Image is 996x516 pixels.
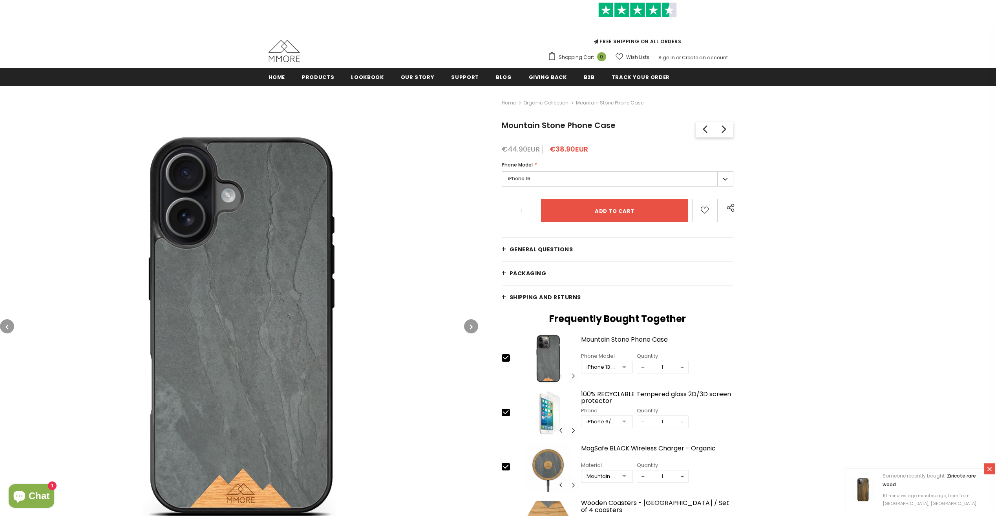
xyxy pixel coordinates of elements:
[269,68,285,86] a: Home
[502,171,734,187] label: iPhone 16
[351,68,384,86] a: Lookbook
[548,51,610,63] a: Shopping Cart 0
[548,17,728,38] iframe: Customer reviews powered by Trustpilot
[682,54,728,61] a: Create an account
[612,73,670,81] span: Track your order
[451,73,479,81] span: support
[6,484,57,510] inbox-online-store-chat: Shopify online store chat
[502,161,533,168] span: Phone Model
[401,68,435,86] a: Our Story
[510,293,581,301] span: Shipping and returns
[510,245,573,253] span: General Questions
[541,199,688,222] input: Add to cart
[626,53,649,61] span: Wish Lists
[581,391,734,404] a: 100% RECYCLABLE Tempered glass 2D/3D screen protector
[637,470,649,482] span: −
[658,54,675,61] a: Sign In
[351,73,384,81] span: Lookbook
[269,73,285,81] span: Home
[597,52,606,61] span: 0
[517,389,579,437] img: Screen Protector iPhone SE 2
[581,500,734,513] a: Wooden Coasters - [GEOGRAPHIC_DATA] / Set of 4 coasters
[502,285,734,309] a: Shipping and returns
[517,334,579,383] img: Mountain Stone Phone Case image 0
[883,492,976,507] span: 10 minutes ago minutes ago, from from [GEOGRAPHIC_DATA], [GEOGRAPHIC_DATA]
[510,269,546,277] span: PACKAGING
[637,407,689,415] div: Quantity
[517,443,579,492] img: MagSafe BLACK Wireless Charger - Organic image 12
[502,238,734,261] a: General Questions
[581,445,734,459] a: MagSafe BLACK Wireless Charger - Organic
[502,120,616,131] span: Mountain Stone Phone Case
[559,53,594,61] span: Shopping Cart
[598,2,677,18] img: Trust Pilot Stars
[502,144,540,154] span: €44.90EUR
[496,68,512,86] a: Blog
[451,68,479,86] a: support
[502,262,734,285] a: PACKAGING
[637,361,649,373] span: −
[637,352,689,360] div: Quantity
[581,336,734,350] a: Mountain Stone Phone Case
[523,99,568,106] a: Organic Collection
[581,461,633,469] div: Material
[302,68,334,86] a: Products
[548,6,728,45] span: FREE SHIPPING ON ALL ORDERS
[496,73,512,81] span: Blog
[529,68,567,86] a: Giving back
[616,50,649,64] a: Wish Lists
[269,40,300,62] img: MMORE Cases
[584,68,595,86] a: B2B
[587,418,617,426] div: iPhone 6/6S/7/8/SE2/SE3
[502,98,516,108] a: Home
[581,407,633,415] div: Phone
[302,73,334,81] span: Products
[676,54,681,61] span: or
[581,352,633,360] div: Phone Model
[612,68,670,86] a: Track your order
[676,470,688,482] span: +
[550,144,588,154] span: €38.90EUR
[502,313,734,325] h2: Frequently Bought Together
[587,363,617,371] div: iPhone 13 Pro Max
[676,416,688,428] span: +
[587,472,617,480] div: Mountain Stone + Tanganica Wood
[883,472,945,479] span: Someone recently bought
[637,461,689,469] div: Quantity
[576,98,643,108] span: Mountain Stone Phone Case
[584,73,595,81] span: B2B
[676,361,688,373] span: +
[529,73,567,81] span: Giving back
[401,73,435,81] span: Our Story
[637,416,649,428] span: −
